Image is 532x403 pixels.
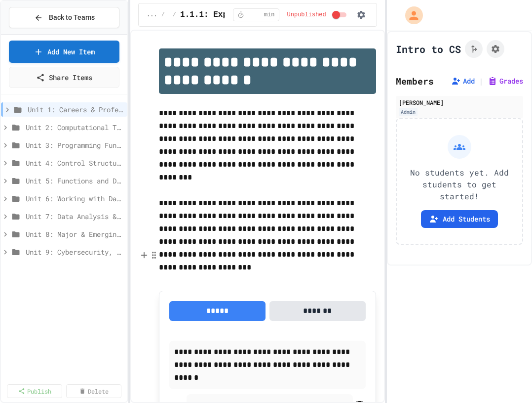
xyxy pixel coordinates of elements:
button: Add [451,76,475,86]
span: 1.1.1: Exploring CS Careers [180,9,308,21]
a: Share Items [9,67,119,88]
span: Unit 3: Programming Fundamentals [26,140,123,150]
span: Unit 9: Cybersecurity, Systems & Networking [26,247,123,257]
button: Assignment Settings [487,40,504,58]
span: Unit 2: Computational Thinking & Problem-Solving [26,122,123,133]
span: Unpublished [287,11,326,19]
span: Unit 7: Data Analysis & Visualization [26,211,123,222]
span: ... [147,11,157,19]
span: min [264,11,275,19]
span: | [479,75,484,87]
div: Admin [399,108,418,116]
button: Grades [488,76,523,86]
span: Unit 5: Functions and Data Structures [26,176,123,186]
a: Delete [66,384,121,398]
span: / [161,11,165,19]
p: No students yet. Add students to get started! [405,167,514,202]
h2: Members [396,74,434,88]
span: Back to Teams [49,12,95,23]
div: [PERSON_NAME] [399,98,520,107]
span: Unit 4: Control Structures [26,158,123,168]
h1: Intro to CS [396,42,461,56]
span: Unit 6: Working with Data & Files [26,193,123,204]
a: Publish [7,384,62,398]
button: Click to see fork details [465,40,483,58]
button: Add Students [421,210,498,228]
span: Unit 1: Careers & Professionalism [28,104,123,115]
button: Back to Teams [9,7,119,28]
div: My Account [395,4,425,27]
iframe: chat widget [450,320,522,362]
a: Add New Item [9,41,119,63]
iframe: chat widget [491,363,522,393]
span: / [173,11,176,19]
span: Unit 8: Major & Emerging Technologies [26,229,123,239]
